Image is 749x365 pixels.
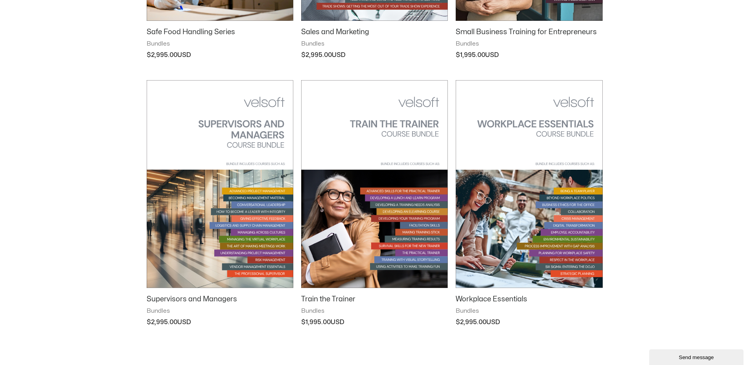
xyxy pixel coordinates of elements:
[301,80,448,288] img: train the trainer courseware bundle
[456,52,485,58] bdi: 1,995.00
[147,307,293,315] span: Bundles
[456,295,602,307] a: Workplace Essentials
[301,52,332,58] bdi: 2,995.00
[649,348,745,365] iframe: chat widget
[147,40,293,48] span: Bundles
[456,28,602,37] h2: Small Business Training for Entrepreneurs
[301,28,448,40] a: Sales and Marketing
[147,295,293,304] h2: Supervisors and Managers
[301,52,305,58] span: $
[456,307,602,315] span: Bundles
[301,319,305,325] span: $
[456,295,602,304] h2: Workplace Essentials
[301,295,448,307] a: Train the Trainer
[456,28,602,40] a: Small Business Training for Entrepreneurs
[301,319,331,325] bdi: 1,995.00
[147,295,293,307] a: Supervisors and Managers
[147,28,293,40] a: Safe Food Handling Series
[147,52,151,58] span: $
[147,52,177,58] bdi: 2,995.00
[147,28,293,37] h2: Safe Food Handling Series
[301,295,448,304] h2: Train the Trainer
[301,307,448,315] span: Bundles
[456,40,602,48] span: Bundles
[147,319,177,325] bdi: 2,995.00
[301,40,448,48] span: Bundles
[456,319,460,325] span: $
[456,319,486,325] bdi: 2,995.00
[301,28,448,37] h2: Sales and Marketing
[147,80,293,288] img: supervisors and managers employee training course bundle
[456,80,602,288] img: Workplace Essential Skills Training Courses
[456,52,460,58] span: $
[147,319,151,325] span: $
